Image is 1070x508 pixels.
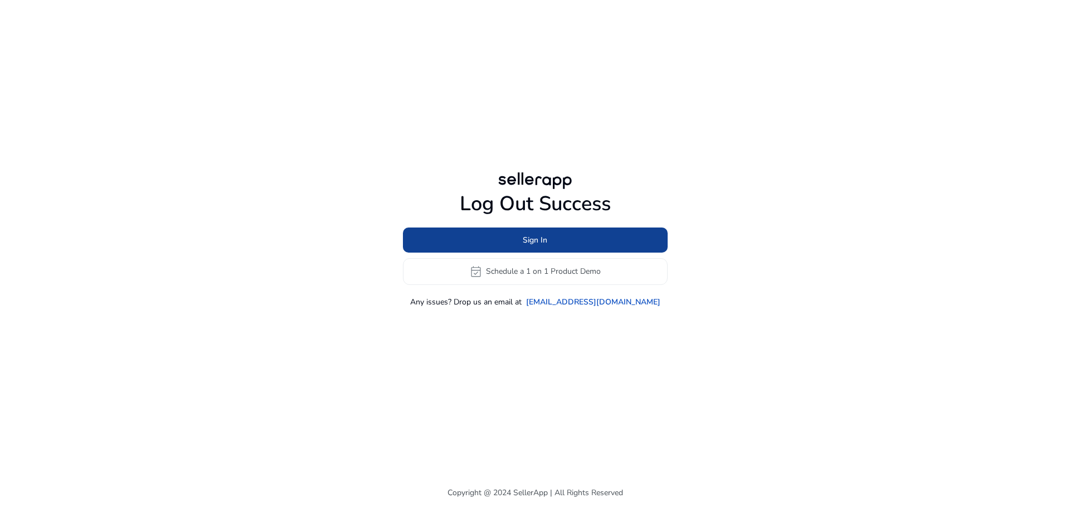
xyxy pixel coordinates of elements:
span: Sign In [523,234,547,246]
button: event_availableSchedule a 1 on 1 Product Demo [403,258,668,285]
h1: Log Out Success [403,192,668,216]
button: Sign In [403,228,668,253]
span: event_available [469,265,483,278]
a: [EMAIL_ADDRESS][DOMAIN_NAME] [526,296,660,308]
p: Any issues? Drop us an email at [410,296,522,308]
